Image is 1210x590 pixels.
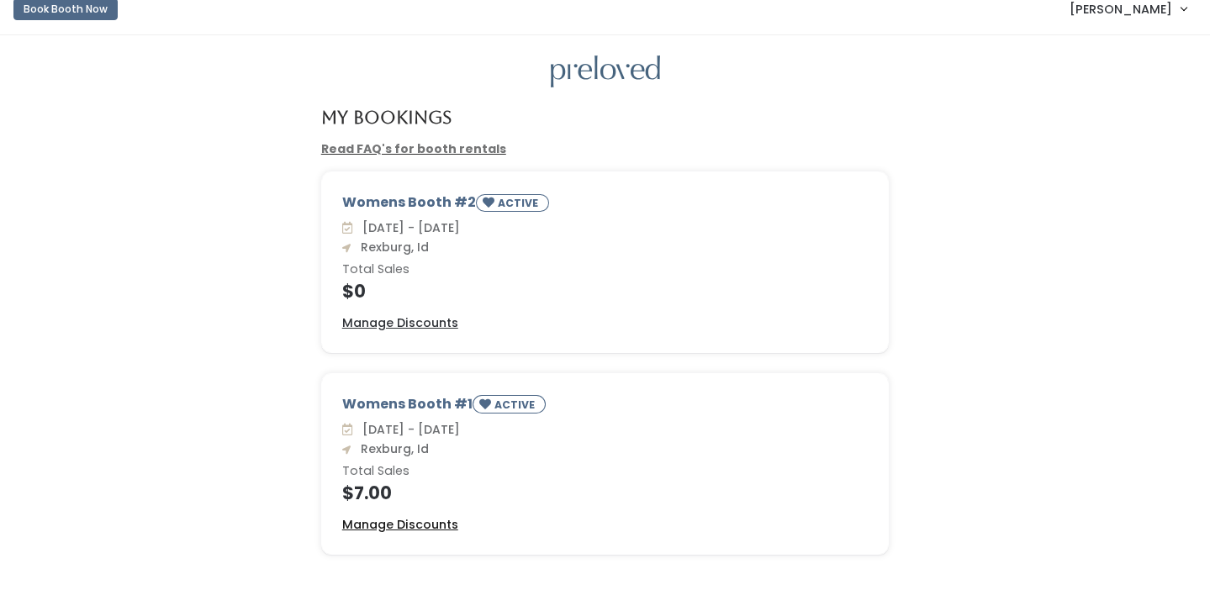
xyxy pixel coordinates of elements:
span: [DATE] - [DATE] [356,219,460,236]
div: Womens Booth #2 [342,192,869,219]
a: Manage Discounts [342,516,458,534]
div: Womens Booth #1 [342,394,869,420]
u: Manage Discounts [342,516,458,533]
h6: Total Sales [342,465,869,478]
a: Read FAQ's for booth rentals [321,140,506,157]
u: Manage Discounts [342,314,458,331]
img: preloved logo [551,55,660,88]
a: Manage Discounts [342,314,458,332]
small: ACTIVE [498,196,542,210]
span: [DATE] - [DATE] [356,421,460,438]
h4: $7.00 [342,483,869,503]
span: Rexburg, Id [354,239,429,255]
span: Rexburg, Id [354,440,429,457]
h4: My Bookings [321,108,452,127]
small: ACTIVE [494,398,538,412]
h6: Total Sales [342,263,869,277]
h4: $0 [342,282,869,301]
